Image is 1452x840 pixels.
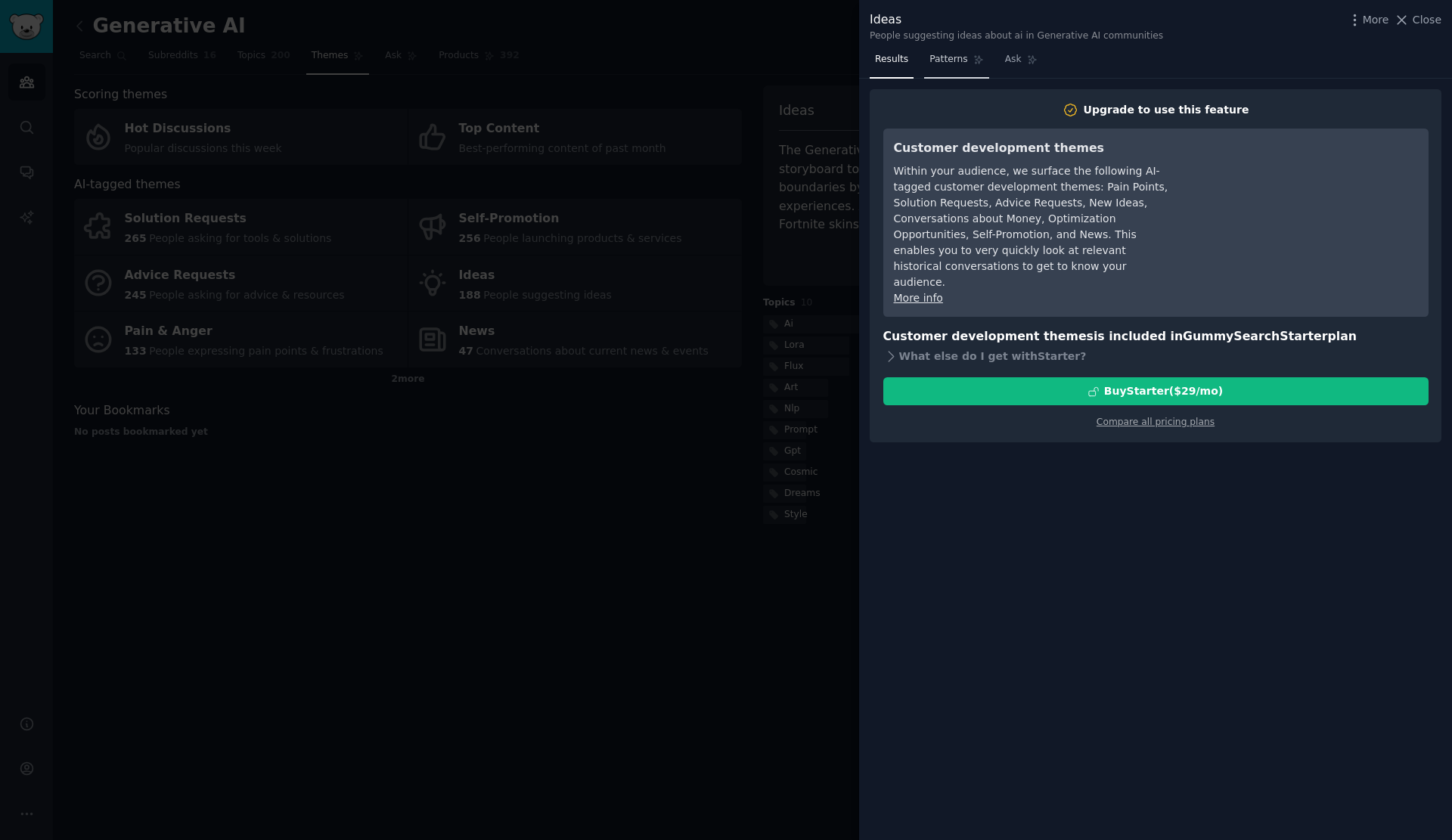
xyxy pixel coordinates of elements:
iframe: YouTube video player [1191,139,1418,253]
div: Buy Starter ($ 29 /mo ) [1104,383,1223,399]
span: GummySearch Starter [1183,329,1327,343]
div: Ideas [870,11,1163,29]
h3: Customer development themes is included in plan [883,327,1429,346]
a: Compare all pricing plans [1097,417,1215,427]
span: Close [1413,12,1441,28]
span: More [1363,12,1389,28]
a: Patterns [924,48,988,79]
span: Results [875,53,908,67]
button: More [1347,12,1389,28]
a: Ask [1000,48,1043,79]
h3: Customer development themes [894,139,1170,158]
span: Ask [1005,53,1022,67]
div: People suggesting ideas about ai in Generative AI communities [870,29,1163,43]
div: What else do I get with Starter ? [883,346,1429,367]
a: More info [894,292,943,304]
button: Close [1394,12,1441,28]
span: Patterns [929,53,967,67]
button: BuyStarter($29/mo) [883,377,1429,405]
div: Within your audience, we surface the following AI-tagged customer development themes: Pain Points... [894,163,1170,290]
div: Upgrade to use this feature [1084,102,1249,118]
a: Results [870,48,914,79]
